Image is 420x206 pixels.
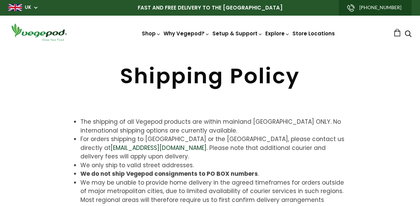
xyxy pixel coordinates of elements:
[80,118,347,135] li: The shipping of all Vegepod products are within mainland [GEOGRAPHIC_DATA] ONLY. No international...
[265,30,290,37] a: Explore
[142,30,161,37] a: Shop
[164,30,210,37] a: Why Vegepod?
[8,4,22,11] img: gb_large.png
[80,170,258,178] strong: We do not ship Vegepod consignments to PO BOX numbers
[212,30,263,37] a: Setup & Support
[80,135,347,161] li: For orders shipping to [GEOGRAPHIC_DATA] or the [GEOGRAPHIC_DATA], please contact us directly at ...
[80,170,347,178] li: .
[8,22,70,42] img: Vegepod
[25,4,31,11] a: UK
[8,66,412,87] h1: Shipping Policy
[80,161,347,170] li: We only ship to valid street addresses.
[405,31,412,38] a: Search
[292,30,335,37] a: Store Locations
[111,144,207,152] a: [EMAIL_ADDRESS][DOMAIN_NAME]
